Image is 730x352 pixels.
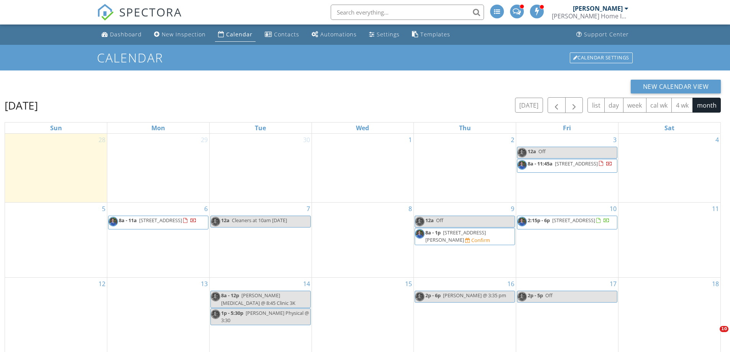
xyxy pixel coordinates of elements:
a: Wednesday [354,123,371,133]
a: Go to October 10, 2025 [608,203,618,215]
img: rick__fb_photo_2.jpg [517,217,527,226]
td: Go to October 5, 2025 [5,203,107,278]
img: rick__fb_photo_2.jpg [108,217,118,226]
a: Contacts [262,28,302,42]
img: rick__fb_photo_2.jpg [415,217,425,226]
span: [STREET_ADDRESS] [139,217,182,224]
a: Saturday [663,123,676,133]
div: Calendar Settings [570,52,633,63]
div: Confirm [471,237,490,243]
td: Go to October 4, 2025 [618,134,720,203]
td: Go to September 30, 2025 [209,134,312,203]
a: Settings [366,28,403,42]
div: Doherty Home Inspections [552,12,628,20]
a: Support Center [573,28,632,42]
img: rick__fb_photo_2.jpg [415,229,425,239]
a: Go to October 15, 2025 [404,278,413,290]
span: 12a [528,148,536,155]
img: rick__fb_photo_2.jpg [517,160,527,170]
a: SPECTORA [97,10,182,26]
a: Go to October 4, 2025 [714,134,720,146]
iframe: Intercom live chat [704,326,722,344]
span: [PERSON_NAME] Physical @ 3:30 [221,309,309,324]
button: cal wk [646,98,672,113]
button: Previous month [548,97,566,113]
button: month [692,98,721,113]
img: rick__fb_photo_2.jpg [211,309,220,319]
a: Templates [409,28,453,42]
a: Go to October 13, 2025 [199,278,209,290]
button: [DATE] [515,98,543,113]
td: Go to October 6, 2025 [107,203,210,278]
button: day [604,98,623,113]
a: Thursday [458,123,472,133]
button: list [587,98,605,113]
a: Go to October 9, 2025 [509,203,516,215]
td: Go to October 10, 2025 [516,203,618,278]
a: 8a - 11:45a [STREET_ADDRESS] [517,159,617,173]
a: 8a - 1p [STREET_ADDRESS][PERSON_NAME] Confirm [415,228,515,245]
div: Dashboard [110,31,142,38]
span: 2p - 6p [425,292,441,299]
span: SPECTORA [119,4,182,20]
a: Automations (Advanced) [308,28,360,42]
span: Cleaners at 10am [DATE] [232,217,287,224]
button: week [623,98,646,113]
a: Go to October 16, 2025 [506,278,516,290]
input: Search everything... [331,5,484,20]
a: Go to September 29, 2025 [199,134,209,146]
td: Go to October 3, 2025 [516,134,618,203]
span: 12a [425,217,434,224]
a: Calendar Settings [569,52,633,64]
a: Go to October 17, 2025 [608,278,618,290]
span: 2:15p - 6p [528,217,550,224]
div: Calendar [226,31,253,38]
a: 8a - 1p [STREET_ADDRESS][PERSON_NAME] [425,229,486,243]
span: Off [538,148,546,155]
a: 8a - 11a [STREET_ADDRESS] [108,216,208,229]
a: Tuesday [253,123,267,133]
a: Friday [561,123,573,133]
span: Off [545,292,553,299]
a: 2:15p - 6p [STREET_ADDRESS] [528,217,610,224]
span: 8a - 12p [221,292,239,299]
span: 2p - 5p [528,292,543,299]
button: New Calendar View [631,80,721,93]
span: 8a - 11:45a [528,160,553,167]
div: Contacts [274,31,299,38]
a: 2:15p - 6p [STREET_ADDRESS] [517,216,617,229]
a: Go to September 30, 2025 [302,134,312,146]
a: Go to October 18, 2025 [710,278,720,290]
div: [PERSON_NAME] [573,5,623,12]
span: [STREET_ADDRESS] [552,217,595,224]
td: Go to September 29, 2025 [107,134,210,203]
td: Go to September 28, 2025 [5,134,107,203]
div: New Inspection [162,31,206,38]
a: Monday [150,123,167,133]
a: Go to October 2, 2025 [509,134,516,146]
a: Go to October 5, 2025 [100,203,107,215]
span: 8a - 1p [425,229,441,236]
a: Go to September 28, 2025 [97,134,107,146]
a: Calendar [215,28,256,42]
button: Next month [565,97,583,113]
span: [STREET_ADDRESS][PERSON_NAME] [425,229,486,243]
a: Go to October 3, 2025 [612,134,618,146]
img: rick__fb_photo_2.jpg [211,217,220,226]
a: Sunday [49,123,64,133]
h1: Calendar [97,51,633,64]
button: 4 wk [671,98,693,113]
div: Automations [320,31,357,38]
td: Go to October 2, 2025 [414,134,516,203]
a: Go to October 1, 2025 [407,134,413,146]
a: Go to October 11, 2025 [710,203,720,215]
h2: [DATE] [5,98,38,113]
span: [PERSON_NAME] @ 3:35 pm [443,292,506,299]
a: Go to October 14, 2025 [302,278,312,290]
img: rick__fb_photo_2.jpg [415,292,425,301]
div: Settings [377,31,400,38]
td: Go to October 9, 2025 [414,203,516,278]
a: Go to October 7, 2025 [305,203,312,215]
span: 1p - 5:30p [221,309,243,316]
img: rick__fb_photo_2.jpg [211,292,220,301]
